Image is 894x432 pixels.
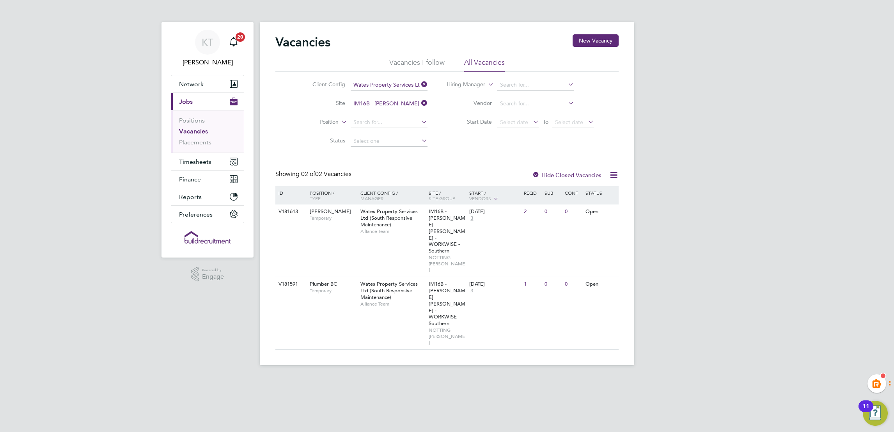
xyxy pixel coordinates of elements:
input: Search for... [351,80,427,91]
input: Search for... [497,80,574,91]
div: ID [277,186,304,199]
div: [DATE] [469,281,520,288]
span: KT [202,37,213,47]
div: Open [584,277,617,292]
div: Start / [467,186,522,206]
span: 20 [236,32,245,42]
div: [DATE] [469,208,520,215]
div: V181613 [277,204,304,219]
div: 1 [522,277,542,292]
span: Network [179,80,204,88]
span: Finance [179,176,201,183]
span: To [541,117,551,127]
span: 02 of [301,170,315,178]
label: Position [294,118,339,126]
span: Jobs [179,98,193,105]
a: Positions [179,117,205,124]
span: [PERSON_NAME] [310,208,351,215]
div: Open [584,204,617,219]
span: Manager [360,195,383,201]
div: 0 [543,277,563,292]
span: NOTTING [PERSON_NAME] [429,327,466,345]
input: Search for... [351,117,427,128]
a: Placements [179,139,211,146]
label: Hide Closed Vacancies [532,171,601,179]
li: Vacancies I follow [389,58,445,72]
div: V181591 [277,277,304,292]
div: Showing [275,170,353,178]
button: Preferences [171,206,244,223]
button: Finance [171,171,244,188]
span: Alliance Team [360,301,425,307]
div: 2 [522,204,542,219]
span: Wates Property Services Ltd (South Responsive Maintenance) [360,208,418,228]
label: Vendor [447,100,492,107]
span: 02 Vacancies [301,170,351,178]
div: Reqd [522,186,542,199]
span: IM16B - [PERSON_NAME] [PERSON_NAME] - WORKWISE - Southern [429,281,465,327]
span: Site Group [429,195,455,201]
input: Search for... [497,98,574,109]
span: Kiera Troutt [171,58,244,67]
input: Search for... [351,98,427,109]
a: 20 [226,30,241,55]
a: KT[PERSON_NAME] [171,30,244,67]
label: Status [300,137,345,144]
button: Reports [171,188,244,205]
span: NOTTING [PERSON_NAME] [429,254,466,273]
button: New Vacancy [573,34,619,47]
span: Vendors [469,195,491,201]
span: Reports [179,193,202,201]
span: 3 [469,288,474,294]
div: 0 [563,204,583,219]
span: Plumber BC [310,281,337,287]
div: Client Config / [358,186,427,205]
div: Site / [427,186,468,205]
h2: Vacancies [275,34,330,50]
span: Temporary [310,288,357,294]
div: 0 [543,204,563,219]
span: Timesheets [179,158,211,165]
div: 0 [563,277,583,292]
span: Wates Property Services Ltd (South Responsive Maintenance) [360,281,418,300]
span: Temporary [310,215,357,221]
button: Timesheets [171,153,244,170]
div: Position / [304,186,358,205]
input: Select one [351,136,427,147]
div: Status [584,186,617,199]
img: buildrec-logo-retina.png [184,231,231,244]
a: Go to home page [171,231,244,244]
div: 11 [862,406,869,416]
button: Network [171,75,244,92]
nav: Main navigation [161,22,254,258]
span: Select date [555,119,583,126]
span: Alliance Team [360,228,425,235]
li: All Vacancies [464,58,505,72]
button: Jobs [171,93,244,110]
span: 3 [469,215,474,222]
label: Hiring Manager [440,81,485,89]
button: Open Resource Center, 11 new notifications [863,401,888,426]
span: Type [310,195,321,201]
span: Powered by [202,267,224,274]
div: Sub [543,186,563,199]
span: Engage [202,274,224,280]
div: Conf [563,186,583,199]
div: Jobs [171,110,244,153]
label: Client Config [300,81,345,88]
span: Preferences [179,211,213,218]
label: Site [300,100,345,107]
a: Vacancies [179,128,208,135]
span: Select date [500,119,528,126]
label: Start Date [447,118,492,125]
a: Powered byEngage [191,267,224,282]
span: IM16B - [PERSON_NAME] [PERSON_NAME] - WORKWISE - Southern [429,208,465,254]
